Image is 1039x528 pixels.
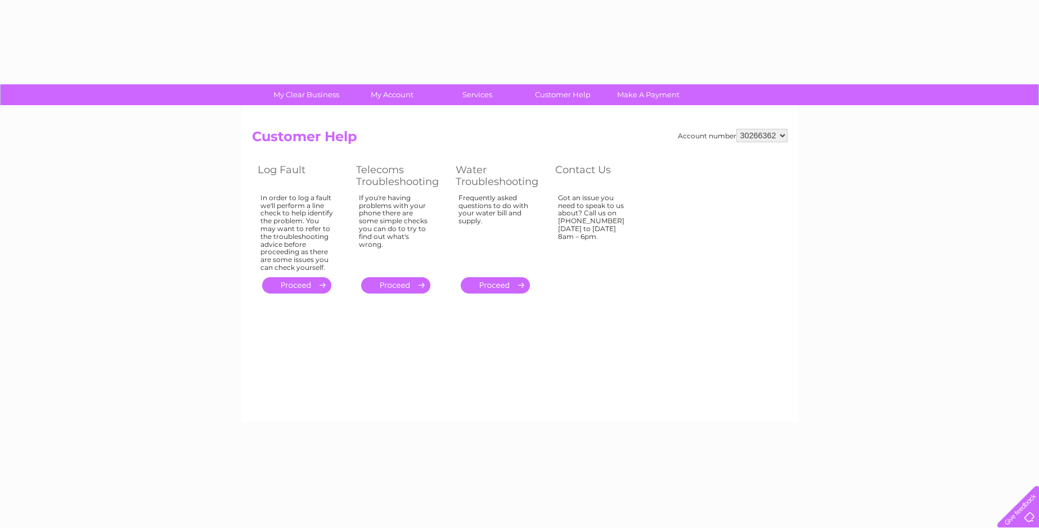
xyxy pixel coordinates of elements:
h2: Customer Help [252,129,788,150]
th: Telecoms Troubleshooting [350,161,450,191]
div: Account number [678,129,788,142]
th: Log Fault [252,161,350,191]
div: If you're having problems with your phone there are some simple checks you can do to try to find ... [359,194,433,267]
a: Make A Payment [602,84,695,105]
a: My Clear Business [260,84,353,105]
a: . [461,277,530,294]
div: Frequently asked questions to do with your water bill and supply. [458,194,533,267]
a: Customer Help [516,84,609,105]
a: Services [431,84,524,105]
div: Got an issue you need to speak to us about? Call us on [PHONE_NUMBER] [DATE] to [DATE] 8am – 6pm. [558,194,631,267]
th: Water Troubleshooting [450,161,550,191]
a: . [361,277,430,294]
a: . [262,277,331,294]
div: In order to log a fault we'll perform a line check to help identify the problem. You may want to ... [260,194,334,272]
a: My Account [345,84,438,105]
th: Contact Us [550,161,648,191]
